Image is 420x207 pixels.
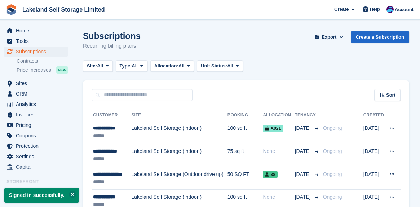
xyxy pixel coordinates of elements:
[4,47,68,57] a: menu
[56,66,68,74] div: NEW
[132,110,227,121] th: Site
[323,125,342,131] span: Ongoing
[83,60,113,72] button: Site: All
[351,31,409,43] a: Create a Subscription
[16,120,59,130] span: Pricing
[227,110,263,121] th: Booking
[295,193,312,201] span: [DATE]
[178,62,185,70] span: All
[120,62,132,70] span: Type:
[16,110,59,120] span: Invoices
[363,144,385,167] td: [DATE]
[4,99,68,109] a: menu
[395,6,414,13] span: Account
[132,144,227,167] td: Lakeland Self Storage (Indoor )
[19,4,108,16] a: Lakeland Self Storage Limited
[295,171,312,178] span: [DATE]
[386,6,394,13] img: David Dickson
[197,60,243,72] button: Unit Status: All
[201,62,227,70] span: Unit Status:
[263,125,283,132] span: A021
[17,66,68,74] a: Price increases NEW
[16,99,59,109] span: Analytics
[16,78,59,88] span: Sites
[295,110,320,121] th: Tenancy
[6,178,72,185] span: Storefront
[4,26,68,36] a: menu
[6,4,17,15] img: stora-icon-8386f47178a22dfd0bd8f6a31ec36ba5ce8667c1dd55bd0f319d3a0aa187defe.svg
[323,194,342,200] span: Ongoing
[323,171,342,177] span: Ongoing
[4,188,79,203] p: Signed in successfully.
[313,31,345,43] button: Export
[363,167,385,190] td: [DATE]
[4,36,68,46] a: menu
[227,144,263,167] td: 75 sq ft
[4,89,68,99] a: menu
[363,121,385,144] td: [DATE]
[16,131,59,141] span: Coupons
[16,36,59,46] span: Tasks
[363,110,385,121] th: Created
[16,151,59,162] span: Settings
[132,167,227,190] td: Lakeland Self Storage (Outdoor drive up)
[132,121,227,144] td: Lakeland Self Storage (Indoor )
[323,148,342,154] span: Ongoing
[386,92,395,99] span: Sort
[263,110,295,121] th: Allocation
[4,151,68,162] a: menu
[83,42,141,50] p: Recurring billing plans
[83,31,141,41] h1: Subscriptions
[116,60,147,72] button: Type: All
[16,26,59,36] span: Home
[97,62,103,70] span: All
[4,110,68,120] a: menu
[263,147,295,155] div: None
[263,171,277,178] span: 38
[17,58,68,65] a: Contracts
[4,78,68,88] a: menu
[16,47,59,57] span: Subscriptions
[334,6,349,13] span: Create
[263,193,295,201] div: None
[16,162,59,172] span: Capital
[16,89,59,99] span: CRM
[4,120,68,130] a: menu
[295,124,312,132] span: [DATE]
[92,110,132,121] th: Customer
[17,67,51,74] span: Price increases
[16,141,59,151] span: Protection
[4,162,68,172] a: menu
[132,62,138,70] span: All
[4,131,68,141] a: menu
[322,34,336,41] span: Export
[227,121,263,144] td: 100 sq ft
[150,60,194,72] button: Allocation: All
[295,147,312,155] span: [DATE]
[4,141,68,151] a: menu
[370,6,380,13] span: Help
[87,62,97,70] span: Site:
[154,62,178,70] span: Allocation:
[227,62,233,70] span: All
[227,167,263,190] td: 50 SQ FT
